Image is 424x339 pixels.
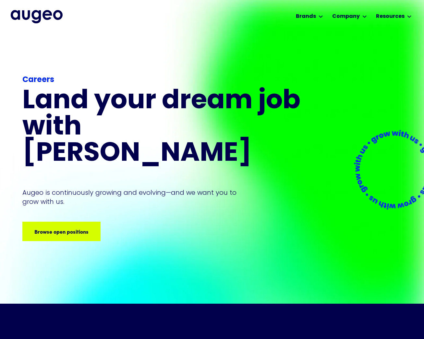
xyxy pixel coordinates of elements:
[376,13,405,20] div: Resources
[11,10,63,23] img: Augeo's full logo in midnight blue.
[296,13,316,20] div: Brands
[22,222,101,241] a: Browse open positions
[11,10,63,23] a: home
[22,76,54,84] strong: Careers
[22,188,246,206] p: Augeo is continuously growing and evolving—and we want you to grow with us.
[22,88,303,167] h1: Land your dream job﻿ with [PERSON_NAME]
[332,13,360,20] div: Company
